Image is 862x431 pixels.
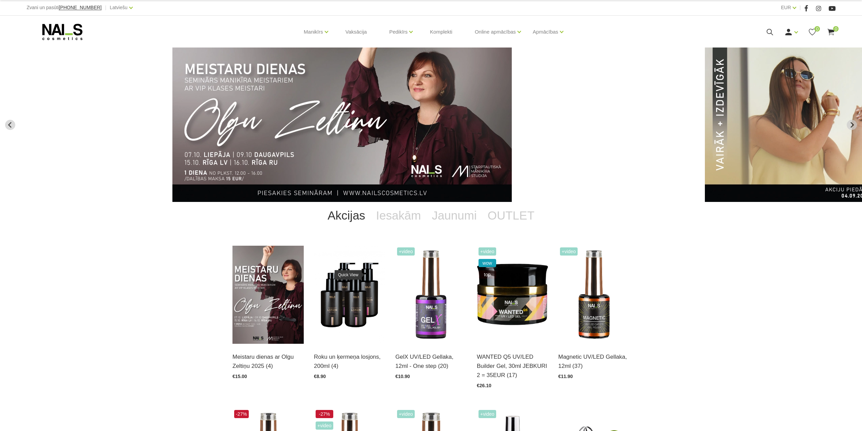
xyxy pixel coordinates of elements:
[314,246,385,344] img: BAROJOŠS roku un ķermeņa LOSJONSBALI COCONUT barojošs roku un ķermeņa losjons paredzēts jebkura t...
[833,26,839,32] span: 0
[110,3,127,12] a: Latviešu
[425,16,458,48] a: Komplekti
[304,18,323,45] a: Manikīrs
[827,28,835,36] a: 0
[232,352,304,371] a: Meistaru dienas ar Olgu Zeltiņu 2025 (4)
[389,18,408,45] a: Pedikīrs
[105,3,106,12] span: |
[340,16,372,48] a: Vaksācija
[800,3,801,12] span: |
[781,3,791,12] a: EUR
[814,26,820,32] span: 0
[397,410,415,418] span: +Video
[847,120,857,130] button: Next slide
[482,202,540,229] a: OUTLET
[59,5,101,10] a: [PHONE_NUMBER]
[477,383,491,388] span: €26.10
[479,259,496,267] span: wow
[560,247,578,256] span: +Video
[316,410,333,418] span: -27%
[395,246,467,344] img: Trīs vienā - bāze, tonis, tops (trausliem nagiem vēlams papildus lietot bāzi). Ilgnoturīga un int...
[477,352,548,380] a: WANTED Q5 UV/LED Builder Gel, 30ml JEBKURI 2 = 35EUR (17)
[314,374,326,379] span: €8.90
[27,3,102,12] div: Zvani un pasūti
[558,352,630,371] a: Magnetic UV/LED Gellaka, 12ml (37)
[426,202,482,229] a: Jaunumi
[395,352,467,371] a: GelX UV/LED Gellaka, 12ml - One step (20)
[316,421,333,430] span: +Video
[397,247,415,256] span: +Video
[533,18,558,45] a: Apmācības
[232,374,247,379] span: €15.00
[395,374,410,379] span: €10.90
[5,120,15,130] button: Go to last slide
[322,202,371,229] a: Akcijas
[371,202,426,229] a: Iesakām
[479,247,496,256] span: +Video
[475,18,516,45] a: Online apmācības
[479,270,496,279] span: top
[558,374,573,379] span: €11.90
[477,246,548,344] img: Gels WANTED NAILS cosmetics tehniķu komanda ir radījusi gelu, kas ilgi jau ir katra meistara mekl...
[172,48,690,202] li: 1 of 13
[232,246,304,344] img: ✨ Meistaru dienas ar Olgu Zeltiņu 2025 ✨🍂 RUDENS / Seminārs manikīra meistariem 🍂📍 Liepāja – 7. o...
[479,410,496,418] span: +Video
[234,410,249,418] span: -27%
[314,352,385,371] a: Roku un ķermeņa losjons, 200ml (4)
[808,28,817,36] a: 0
[558,246,630,344] img: Ilgnoturīga gellaka, kas sastāv no metāla mikrodaļiņām, kuras īpaša magnēta ietekmē var pārvērst ...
